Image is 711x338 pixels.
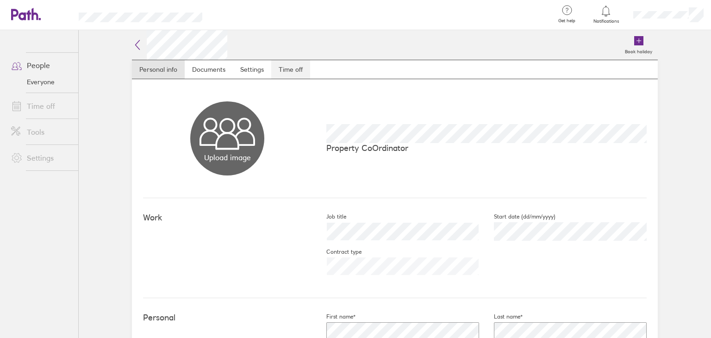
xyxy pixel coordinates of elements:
a: People [4,56,78,75]
a: Time off [271,60,310,79]
a: Settings [4,149,78,167]
p: Property CoOrdinator [326,143,647,153]
label: Contract type [312,248,362,256]
label: Start date (dd/mm/yyyy) [479,213,555,220]
a: Time off [4,97,78,115]
a: Book holiday [619,30,658,60]
h4: Work [143,213,312,223]
label: Book holiday [619,46,658,55]
label: Job title [312,213,346,220]
a: Personal info [132,60,185,79]
a: Notifications [591,5,621,24]
a: Everyone [4,75,78,89]
a: Documents [185,60,233,79]
h4: Personal [143,313,312,323]
span: Notifications [591,19,621,24]
a: Tools [4,123,78,141]
label: Last name* [479,313,523,320]
a: Settings [233,60,271,79]
label: First name* [312,313,355,320]
span: Get help [552,18,582,24]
